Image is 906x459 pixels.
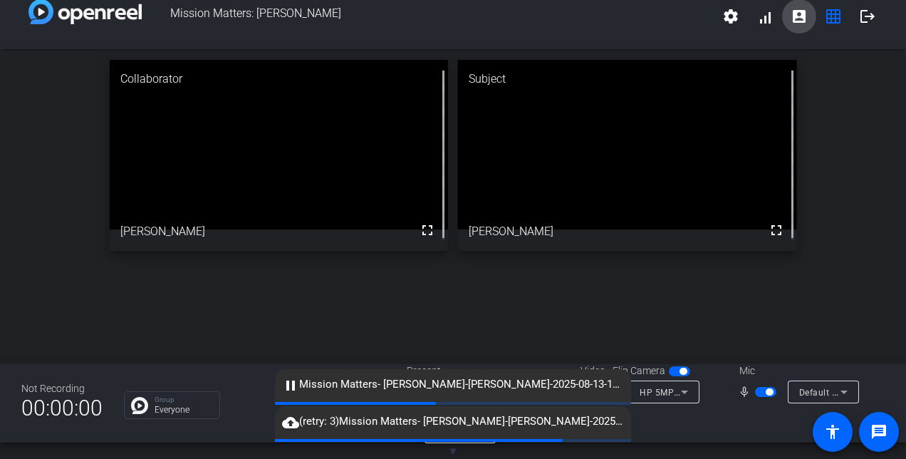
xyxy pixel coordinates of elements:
[613,363,665,378] span: Flip Camera
[825,8,842,25] mat-icon: grid_on
[791,8,808,25] mat-icon: account_box
[725,363,868,378] div: Mic
[407,363,549,378] div: Present
[282,377,299,394] mat-icon: pause
[870,423,887,440] mat-icon: message
[738,383,755,401] mat-icon: mic_none
[21,381,103,396] div: Not Recording
[824,423,841,440] mat-icon: accessibility
[275,413,631,430] span: (retry: 3) Mission Matters- [PERSON_NAME]-[PERSON_NAME]-2025-08-13-17-32-54-085-0.webm
[110,60,449,98] div: Collaborator
[275,376,631,393] span: Mission Matters- [PERSON_NAME]-[PERSON_NAME]-2025-08-13-17-38-39-084-0.webm
[155,396,212,403] p: Group
[722,8,739,25] mat-icon: settings
[580,363,605,378] span: Video
[640,386,763,398] span: HP 5MP Camera (30c9:0095)
[768,222,785,239] mat-icon: fullscreen
[21,391,103,426] span: 00:00:00
[282,414,299,431] mat-icon: cloud_upload
[458,60,797,98] div: Subject
[448,445,459,458] span: ▼
[859,8,876,25] mat-icon: logout
[419,222,436,239] mat-icon: fullscreen
[131,397,148,414] img: Chat Icon
[155,406,212,414] p: Everyone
